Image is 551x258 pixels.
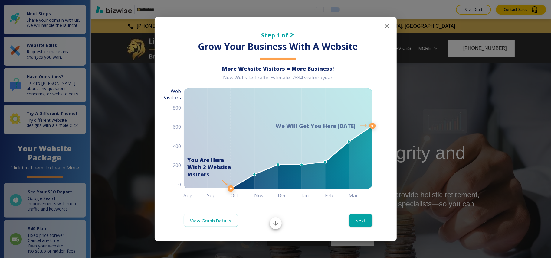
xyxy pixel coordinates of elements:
[184,40,372,53] h3: Grow Your Business With A Website
[184,31,372,39] h5: Step 1 of 2:
[278,191,302,200] h6: Dec
[254,191,278,200] h6: Nov
[184,191,207,200] h6: Aug
[270,217,282,229] button: Scroll to bottom
[207,191,231,200] h6: Sep
[349,214,372,227] button: Next
[302,191,325,200] h6: Jan
[231,191,254,200] h6: Oct
[184,75,372,86] div: New Website Traffic Estimate: 7884 visitors/year
[325,191,349,200] h6: Feb
[184,65,372,72] h6: More Website Visitors = More Business!
[349,191,372,200] h6: Mar
[184,214,238,227] a: View Graph Details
